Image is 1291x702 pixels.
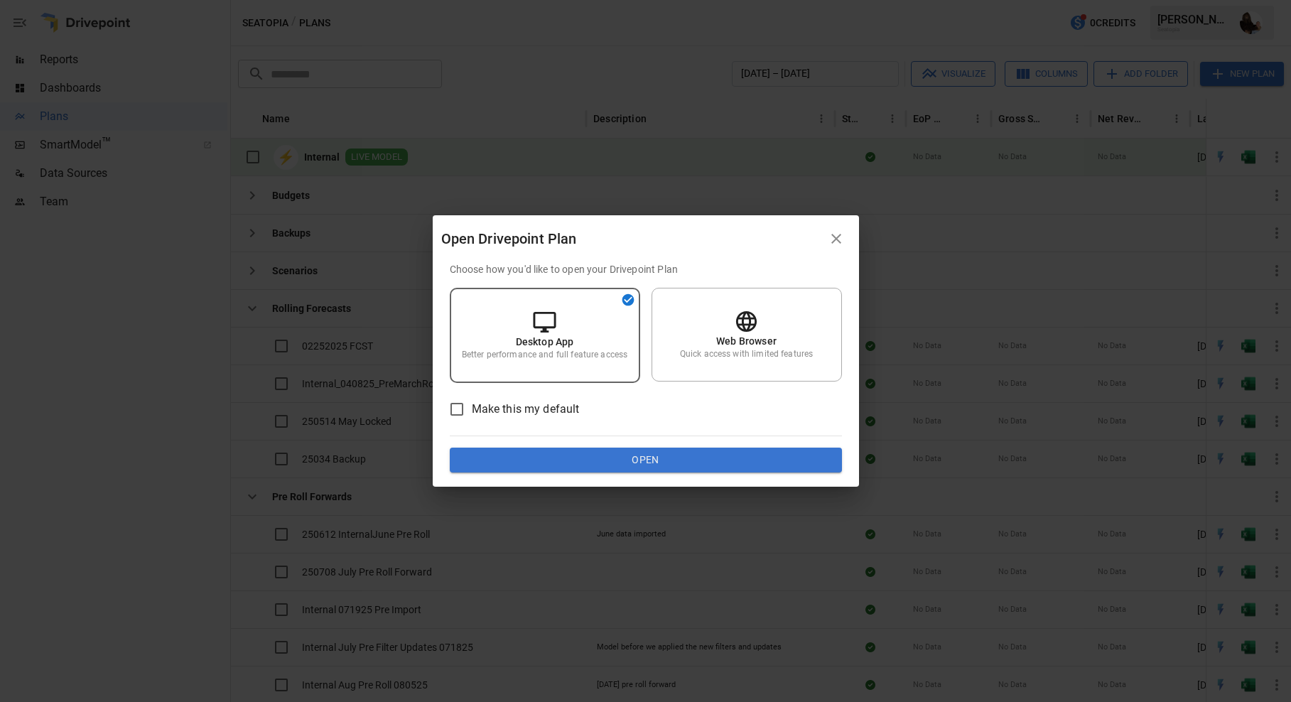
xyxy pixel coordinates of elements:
p: Desktop App [516,335,574,349]
p: Web Browser [716,334,777,348]
p: Quick access with limited features [680,348,813,360]
button: Open [450,448,842,473]
p: Choose how you'd like to open your Drivepoint Plan [450,262,842,276]
p: Better performance and full feature access [462,349,627,361]
span: Make this my default [472,401,580,418]
div: Open Drivepoint Plan [441,227,822,250]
